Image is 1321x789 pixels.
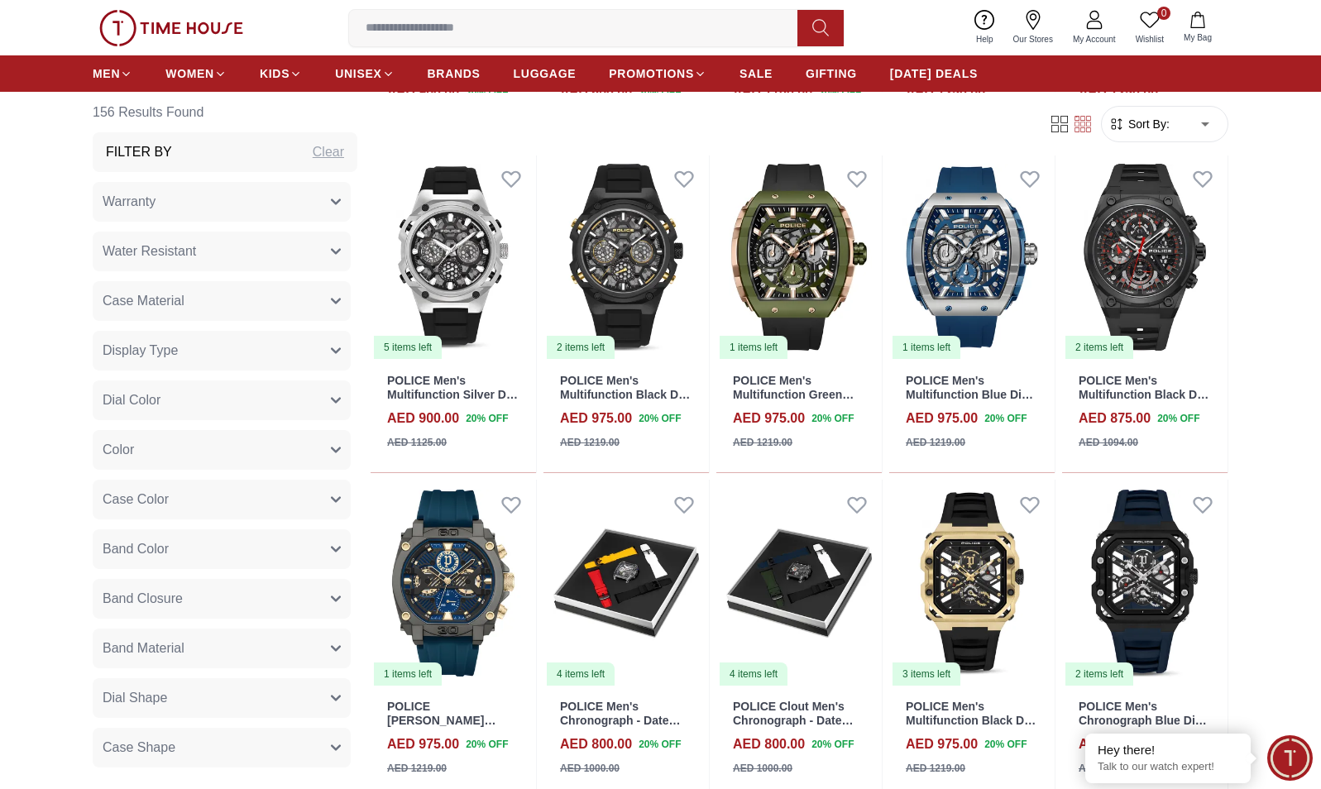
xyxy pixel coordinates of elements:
[514,65,577,82] span: LUGGAGE
[639,737,681,752] span: 20 % OFF
[543,480,709,686] img: POLICE Men's Chronograph - Date Black Dial Watch - PEWGO0052402-SET
[371,154,536,361] a: POLICE Men's Multifunction Silver Dial Watch - PEWGQ00719025 items left
[984,737,1027,752] span: 20 % OFF
[371,480,536,686] img: POLICE Norwood Men's Multifunction Blue Dial Watch - PEWGQ0040001
[1125,116,1170,132] span: Sort By:
[733,700,853,754] a: POLICE Clout Men's Chronograph - Date Black Dial Watch - PEWGO0052401-SET
[428,59,481,88] a: BRANDS
[906,409,978,428] h4: AED 975.00
[93,529,351,569] button: Band Color
[103,440,134,460] span: Color
[1065,662,1133,686] div: 2 items left
[1157,7,1170,20] span: 0
[739,59,773,88] a: SALE
[260,59,302,88] a: KIDS
[543,154,709,361] img: POLICE Men's Multifunction Black Dial Watch - PEWGQ0071901
[1007,33,1060,45] span: Our Stores
[720,336,787,359] div: 1 items left
[609,65,694,82] span: PROMOTIONS
[906,761,965,776] div: AED 1219.00
[103,341,178,361] span: Display Type
[93,65,120,82] span: MEN
[165,59,227,88] a: WOMEN
[387,435,447,450] div: AED 1125.00
[93,430,351,470] button: Color
[716,480,882,686] img: POLICE Clout Men's Chronograph - Date Black Dial Watch - PEWGO0052401-SET
[806,59,857,88] a: GIFTING
[374,336,442,359] div: 5 items left
[103,192,156,212] span: Warranty
[906,435,965,450] div: AED 1219.00
[103,539,169,559] span: Band Color
[93,182,351,222] button: Warranty
[1129,33,1170,45] span: Wishlist
[103,688,167,708] span: Dial Shape
[893,336,960,359] div: 1 items left
[906,374,1033,428] a: POLICE Men's Multifunction Blue Dial Watch - PEWGQ0063002
[371,480,536,686] a: POLICE Norwood Men's Multifunction Blue Dial Watch - PEWGQ00400011 items left
[93,59,132,88] a: MEN
[1157,411,1199,426] span: 20 % OFF
[260,65,290,82] span: KIDS
[1062,480,1228,686] img: POLICE Men's Chronograph Blue Dial Watch - PEWGM0072001
[93,480,351,519] button: Case Color
[733,734,805,754] h4: AED 800.00
[103,490,169,509] span: Case Color
[1177,31,1218,44] span: My Bag
[806,65,857,82] span: GIFTING
[1267,735,1313,781] div: Chat Widget
[1003,7,1063,49] a: Our Stores
[720,662,787,686] div: 4 items left
[890,65,978,82] span: [DATE] DEALS
[103,638,184,658] span: Band Material
[716,154,882,361] img: POLICE Men's Multifunction Green Dial Watch - PEWGQ0063003
[387,374,519,428] a: POLICE Men's Multifunction Silver Dial Watch - PEWGQ0071902
[733,435,792,450] div: AED 1219.00
[1126,7,1174,49] a: 0Wishlist
[889,480,1055,686] a: POLICE Men's Multifunction Black Dial Watch - PEWGM00720033 items left
[514,59,577,88] a: LUGGAGE
[1079,374,1210,428] a: POLICE Men's Multifunction Black Dial Watch - PEWGQ0054303
[93,678,351,718] button: Dial Shape
[609,59,706,88] a: PROMOTIONS
[387,700,495,768] a: POLICE [PERSON_NAME] Men's Multifunction Blue Dial Watch - PEWGQ0040001
[543,480,709,686] a: POLICE Men's Chronograph - Date Black Dial Watch - PEWGO0052402-SET4 items left
[893,662,960,686] div: 3 items left
[811,737,854,752] span: 20 % OFF
[543,154,709,361] a: POLICE Men's Multifunction Black Dial Watch - PEWGQ00719012 items left
[93,281,351,321] button: Case Material
[1065,336,1133,359] div: 2 items left
[906,700,1037,754] a: POLICE Men's Multifunction Black Dial Watch - PEWGM0072003
[371,154,536,361] img: POLICE Men's Multifunction Silver Dial Watch - PEWGQ0071902
[716,154,882,361] a: POLICE Men's Multifunction Green Dial Watch - PEWGQ00630031 items left
[1079,700,1207,754] a: POLICE Men's Chronograph Blue Dial Watch - PEWGM0072001
[890,59,978,88] a: [DATE] DEALS
[466,411,508,426] span: 20 % OFF
[1079,761,1138,776] div: AED 1219.00
[103,390,160,410] span: Dial Color
[560,734,632,754] h4: AED 800.00
[560,409,632,428] h4: AED 975.00
[335,65,381,82] span: UNISEX
[560,374,692,428] a: POLICE Men's Multifunction Black Dial Watch - PEWGQ0071901
[165,65,214,82] span: WOMEN
[428,65,481,82] span: BRANDS
[93,331,351,371] button: Display Type
[1108,116,1170,132] button: Sort By:
[335,59,394,88] a: UNISEX
[889,154,1055,361] a: POLICE Men's Multifunction Blue Dial Watch - PEWGQ00630021 items left
[103,291,184,311] span: Case Material
[547,662,615,686] div: 4 items left
[889,154,1055,361] img: POLICE Men's Multifunction Blue Dial Watch - PEWGQ0063002
[103,241,196,261] span: Water Resistant
[811,411,854,426] span: 20 % OFF
[1066,33,1122,45] span: My Account
[560,761,620,776] div: AED 1000.00
[739,65,773,82] span: SALE
[466,737,508,752] span: 20 % OFF
[1062,154,1228,361] a: POLICE Men's Multifunction Black Dial Watch - PEWGQ00543032 items left
[1079,734,1151,754] h4: AED 975.00
[93,93,357,132] h6: 156 Results Found
[374,662,442,686] div: 1 items left
[547,336,615,359] div: 2 items left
